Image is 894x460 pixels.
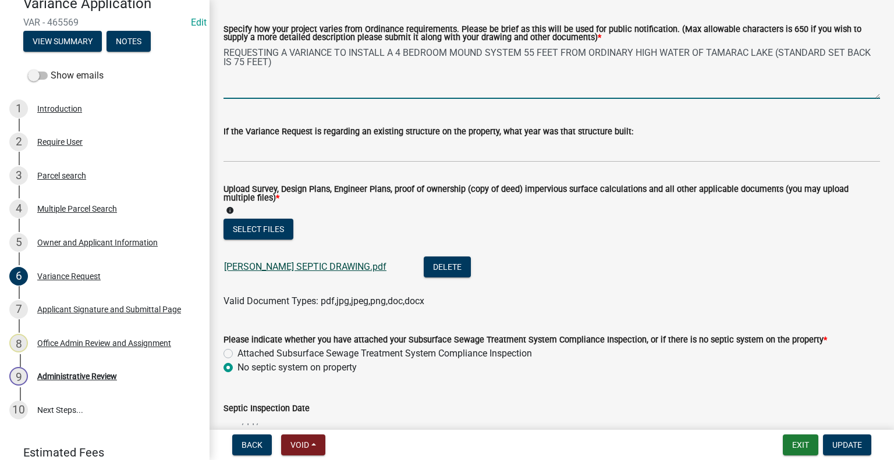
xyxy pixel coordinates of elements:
[9,233,28,252] div: 5
[9,267,28,286] div: 6
[223,336,827,344] label: Please indicate whether you have attached your Subsurface Sewage Treatment System Compliance Insp...
[281,434,325,455] button: Void
[232,434,272,455] button: Back
[37,339,171,347] div: Office Admin Review and Assignment
[107,37,151,47] wm-modal-confirm: Notes
[9,300,28,319] div: 7
[37,105,82,113] div: Introduction
[223,219,293,240] button: Select files
[23,31,102,52] button: View Summary
[37,205,117,213] div: Multiple Parcel Search
[23,37,102,47] wm-modal-confirm: Summary
[9,367,28,386] div: 9
[223,415,330,439] input: mm/dd/yyyy
[832,440,862,450] span: Update
[223,186,880,202] label: Upload Survey, Design Plans, Engineer Plans, proof of ownership (copy of deed) impervious surface...
[191,17,207,28] wm-modal-confirm: Edit Application Number
[237,361,357,375] label: No septic system on property
[424,256,471,277] button: Delete
[224,261,386,272] a: [PERSON_NAME] SEPTIC DRAWING.pdf
[223,26,880,42] label: Specify how your project varies from Ordinance requirements. Please be brief as this will be used...
[823,434,871,455] button: Update
[223,405,310,413] label: Septic Inspection Date
[783,434,818,455] button: Exit
[242,440,262,450] span: Back
[9,99,28,118] div: 1
[107,31,151,52] button: Notes
[226,206,234,215] i: info
[9,166,28,185] div: 3
[37,272,101,280] div: Variance Request
[37,138,83,146] div: Require User
[37,305,181,313] div: Applicant Signature and Submittal Page
[9,401,28,419] div: 10
[237,347,532,361] label: Attached Subsurface Sewage Treatment System Compliance Inspection
[424,262,471,273] wm-modal-confirm: Delete Document
[9,133,28,151] div: 2
[37,172,86,180] div: Parcel search
[223,295,424,306] span: Valid Document Types: pdf,jpg,jpeg,png,doc,docx
[223,128,633,136] label: If the Variance Request is regarding an existing structure on the property, what year was that st...
[9,334,28,352] div: 8
[37,372,117,380] div: Administrative Review
[191,17,207,28] a: Edit
[9,199,28,218] div: 4
[290,440,309,450] span: Void
[37,238,158,247] div: Owner and Applicant Information
[23,17,186,28] span: VAR - 465569
[28,69,104,83] label: Show emails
